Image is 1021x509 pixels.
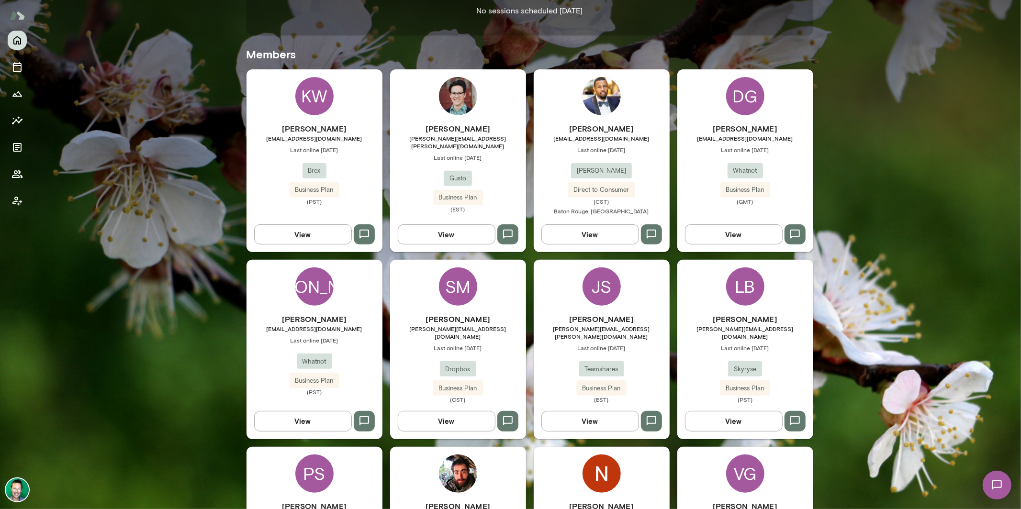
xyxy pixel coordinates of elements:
[728,365,762,374] span: Skyryse
[534,396,670,403] span: (EST)
[390,154,526,161] span: Last online [DATE]
[295,267,334,306] div: [PERSON_NAME]
[534,123,670,134] h6: [PERSON_NAME]
[390,123,526,134] h6: [PERSON_NAME]
[8,111,27,130] button: Insights
[290,185,339,195] span: Business Plan
[247,336,382,344] span: Last online [DATE]
[254,411,352,431] button: View
[8,84,27,103] button: Growth Plan
[433,384,483,393] span: Business Plan
[433,193,483,202] span: Business Plan
[247,313,382,325] h6: [PERSON_NAME]
[534,134,670,142] span: [EMAIL_ADDRESS][DOMAIN_NAME]
[247,198,382,205] span: (PST)
[390,396,526,403] span: (CST)
[583,77,621,115] img: Anthony Buchanan
[677,198,813,205] span: (GMT)
[554,208,649,214] span: Baton Rouge, [GEOGRAPHIC_DATA]
[568,185,635,195] span: Direct to Consumer
[247,123,382,134] h6: [PERSON_NAME]
[534,198,670,205] span: (CST)
[541,224,639,244] button: View
[8,57,27,77] button: Sessions
[726,77,764,115] div: DG
[677,146,813,154] span: Last online [DATE]
[534,146,670,154] span: Last online [DATE]
[247,325,382,332] span: [EMAIL_ADDRESS][DOMAIN_NAME]
[728,166,763,176] span: Whatnot
[390,313,526,325] h6: [PERSON_NAME]
[440,365,476,374] span: Dropbox
[254,224,352,244] button: View
[295,454,334,493] div: PS
[720,384,770,393] span: Business Plan
[439,454,477,493] img: Michael Musslewhite
[677,325,813,340] span: [PERSON_NAME][EMAIL_ADDRESS][DOMAIN_NAME]
[685,411,783,431] button: View
[726,267,764,306] div: LB
[390,325,526,340] span: [PERSON_NAME][EMAIL_ADDRESS][DOMAIN_NAME]
[534,313,670,325] h6: [PERSON_NAME]
[247,134,382,142] span: [EMAIL_ADDRESS][DOMAIN_NAME]
[677,134,813,142] span: [EMAIL_ADDRESS][DOMAIN_NAME]
[295,77,334,115] div: KW
[685,224,783,244] button: View
[534,344,670,352] span: Last online [DATE]
[444,174,472,183] span: Gusto
[247,388,382,396] span: (PST)
[541,411,639,431] button: View
[677,123,813,134] h6: [PERSON_NAME]
[439,267,477,306] div: SM
[571,166,632,176] span: [PERSON_NAME]
[10,6,25,24] img: Mento
[534,325,670,340] span: [PERSON_NAME][EMAIL_ADDRESS][PERSON_NAME][DOMAIN_NAME]
[677,396,813,403] span: (PST)
[303,166,326,176] span: Brex
[390,134,526,150] span: [PERSON_NAME][EMAIL_ADDRESS][PERSON_NAME][DOMAIN_NAME]
[290,376,339,386] span: Business Plan
[398,411,495,431] button: View
[6,478,29,501] img: Brian Lawrence
[726,454,764,493] div: VG
[390,344,526,352] span: Last online [DATE]
[583,267,621,306] div: JS
[8,191,27,210] button: Client app
[297,357,332,366] span: Whatnot
[398,224,495,244] button: View
[8,31,27,50] button: Home
[390,205,526,213] span: (EST)
[583,454,621,493] img: Niles Mcgiver
[577,384,627,393] span: Business Plan
[8,165,27,184] button: Members
[247,46,813,62] h5: Members
[439,77,477,115] img: Daniel Flynn
[247,146,382,154] span: Last online [DATE]
[8,138,27,157] button: Documents
[677,344,813,352] span: Last online [DATE]
[677,313,813,325] h6: [PERSON_NAME]
[477,5,583,17] p: No sessions scheduled [DATE]
[720,185,770,195] span: Business Plan
[579,365,624,374] span: Teamshares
